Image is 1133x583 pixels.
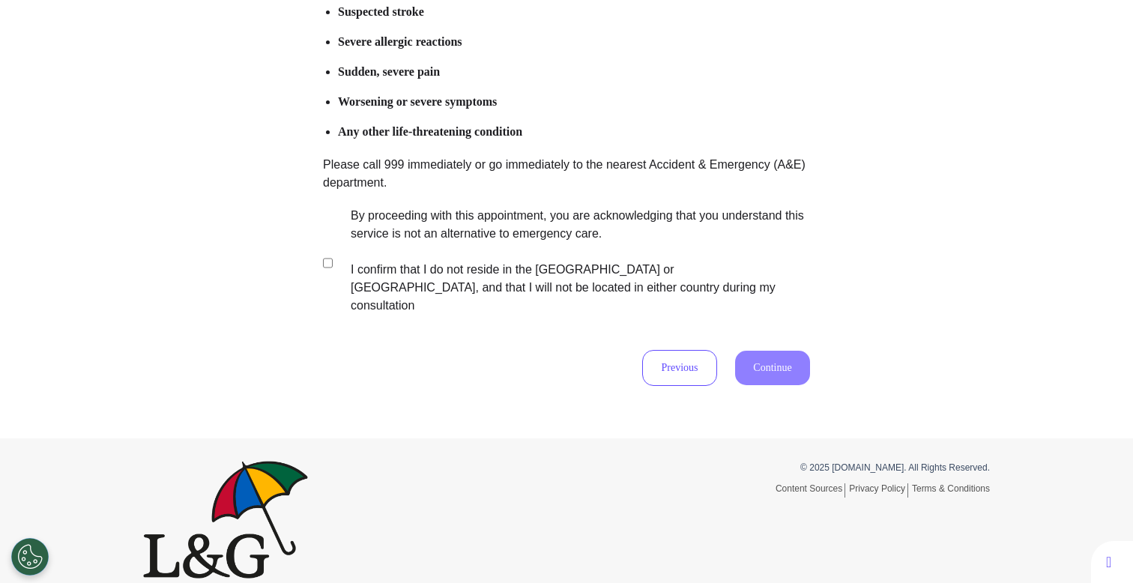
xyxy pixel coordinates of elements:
[338,95,497,108] b: Worsening or severe symptoms
[323,156,810,192] p: Please call 999 immediately or go immediately to the nearest Accident & Emergency (A&E) department.
[338,35,462,48] b: Severe allergic reactions
[776,483,845,498] a: Content Sources
[338,125,522,138] b: Any other life-threatening condition
[735,351,810,385] button: Continue
[338,65,440,78] b: Sudden, severe pain
[912,483,990,494] a: Terms & Conditions
[849,483,908,498] a: Privacy Policy
[578,461,990,474] p: © 2025 [DOMAIN_NAME]. All Rights Reserved.
[336,207,805,315] label: By proceeding with this appointment, you are acknowledging that you understand this service is no...
[11,538,49,576] button: Open Preferences
[642,350,717,386] button: Previous
[338,5,424,18] b: Suspected stroke
[143,461,308,578] img: Spectrum.Life logo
